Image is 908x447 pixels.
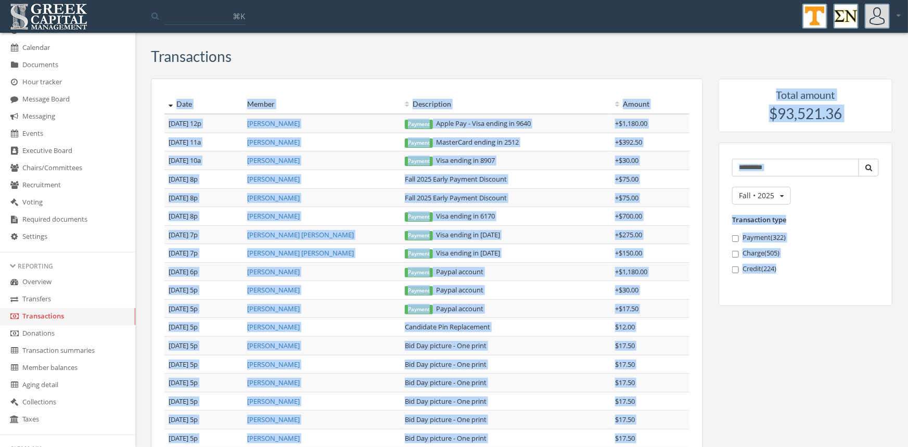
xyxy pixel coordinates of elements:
[247,322,300,331] a: [PERSON_NAME]
[247,267,300,276] a: [PERSON_NAME]
[405,137,519,147] span: MasterCard ending in 2512
[615,137,642,147] span: + $392.50
[247,156,300,165] a: [PERSON_NAME]
[615,433,635,443] span: $17.50
[401,337,611,355] td: Bid Day picture - One print
[164,262,243,281] td: [DATE] 6p
[247,99,397,109] div: Member
[405,304,483,313] span: Paypal account
[233,11,245,21] span: ⌘K
[10,262,125,271] div: Reporting
[405,156,495,165] span: Visa ending in 8907
[405,248,500,258] span: Visa ending in [DATE]
[401,392,611,411] td: Bid Day picture - One print
[401,318,611,337] td: Candidate Pin Replacement
[732,187,791,205] button: Fall • 2025
[615,248,642,258] span: + $150.00
[164,318,243,337] td: [DATE] 5p
[739,190,774,200] span: Fall • 2025
[732,266,739,273] input: Credit(224)
[615,174,638,184] span: + $75.00
[247,397,300,406] a: [PERSON_NAME]
[247,211,300,221] a: [PERSON_NAME]
[247,193,300,202] a: [PERSON_NAME]
[164,188,243,207] td: [DATE] 8p
[247,360,300,369] a: [PERSON_NAME]
[164,411,243,429] td: [DATE] 5p
[405,305,433,314] span: Payment
[615,193,638,202] span: + $75.00
[615,267,647,276] span: + $1,180.00
[615,304,638,313] span: + $17.50
[615,360,635,369] span: $17.50
[615,119,647,128] span: + $1,180.00
[732,235,739,242] input: Payment(322)
[247,433,300,443] a: [PERSON_NAME]
[164,207,243,226] td: [DATE] 8p
[405,267,483,276] span: Paypal account
[247,248,354,258] a: [PERSON_NAME] [PERSON_NAME]
[615,230,642,239] span: + $275.00
[405,99,607,109] div: Description
[164,299,243,318] td: [DATE] 5p
[405,211,495,221] span: Visa ending in 6170
[247,230,354,239] a: [PERSON_NAME] [PERSON_NAME]
[615,415,635,424] span: $17.50
[405,157,433,166] span: Payment
[405,249,433,259] span: Payment
[615,285,638,295] span: + $30.00
[247,341,300,350] a: [PERSON_NAME]
[401,355,611,374] td: Bid Day picture - One print
[164,170,243,188] td: [DATE] 8p
[164,281,243,300] td: [DATE] 5p
[247,137,300,147] a: [PERSON_NAME]
[247,119,300,128] a: [PERSON_NAME]
[732,248,879,259] label: Charge ( 505 )
[615,378,635,387] span: $17.50
[164,133,243,151] td: [DATE] 11a
[615,211,642,221] span: + $700.00
[615,397,635,406] span: $17.50
[164,392,243,411] td: [DATE] 5p
[405,231,433,240] span: Payment
[732,264,879,274] label: Credit ( 224 )
[405,212,433,222] span: Payment
[405,120,433,129] span: Payment
[247,304,300,313] a: [PERSON_NAME]
[405,286,433,296] span: Payment
[615,341,635,350] span: $17.50
[164,337,243,355] td: [DATE] 5p
[164,225,243,244] td: [DATE] 7p
[247,415,300,424] a: [PERSON_NAME]
[729,89,882,100] h5: Total amount
[164,114,243,133] td: [DATE] 12p
[169,99,239,109] div: Date
[615,99,685,109] div: Amount
[401,188,611,207] td: Fall 2025 Early Payment Discount
[615,322,635,331] span: $12.00
[405,138,433,148] span: Payment
[732,233,879,243] label: Payment ( 322 )
[164,355,243,374] td: [DATE] 5p
[405,119,531,128] span: Apple Pay - Visa ending in 9640
[401,374,611,392] td: Bid Day picture - One print
[769,105,842,122] span: $93,521.36
[164,151,243,170] td: [DATE] 10a
[247,285,300,295] a: [PERSON_NAME]
[615,156,638,165] span: + $30.00
[732,251,739,258] input: Charge(505)
[405,268,433,277] span: Payment
[405,230,500,239] span: Visa ending in [DATE]
[401,170,611,188] td: Fall 2025 Early Payment Discount
[164,374,243,392] td: [DATE] 5p
[732,215,786,225] label: Transaction type
[164,244,243,263] td: [DATE] 7p
[247,174,300,184] a: [PERSON_NAME]
[401,411,611,429] td: Bid Day picture - One print
[247,378,300,387] a: [PERSON_NAME]
[151,48,232,65] h3: Transactions
[405,285,483,295] span: Paypal account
